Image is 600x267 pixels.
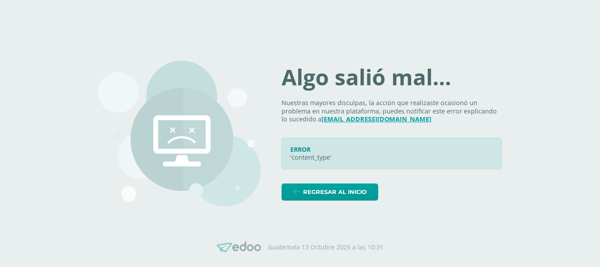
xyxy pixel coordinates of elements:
span: ERROR [290,145,311,154]
p: Guatemala 13 Octubre 2025 a las 10:31 [268,243,383,251]
p: Nuestras mayores disculpas, la acción que realizaste ocasionó un problema en nuestra plataforma, ... [282,99,502,124]
img: 500.png [98,61,260,206]
a: [EMAIL_ADDRESS][DOMAIN_NAME] [322,115,431,123]
span: Regresar al inicio [303,184,367,200]
p: 'content_type' [290,154,493,162]
a: Regresar al inicio [282,183,378,201]
h1: Algo salió mal... [282,66,502,88]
